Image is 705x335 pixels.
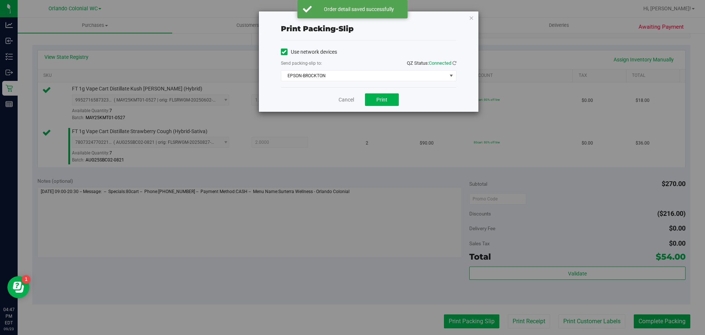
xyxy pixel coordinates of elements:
label: Send packing-slip to: [281,60,322,67]
span: EPSON-BROCKTON [281,71,447,81]
a: Cancel [339,96,354,104]
button: Print [365,93,399,106]
span: Connected [429,60,451,66]
div: Order detail saved successfully [316,6,402,13]
span: QZ Status: [407,60,456,66]
span: Print packing-slip [281,24,354,33]
span: select [446,71,456,81]
label: Use network devices [281,48,337,56]
span: Print [376,97,387,103]
iframe: Resource center unread badge [22,275,30,284]
iframe: Resource center [7,276,29,298]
